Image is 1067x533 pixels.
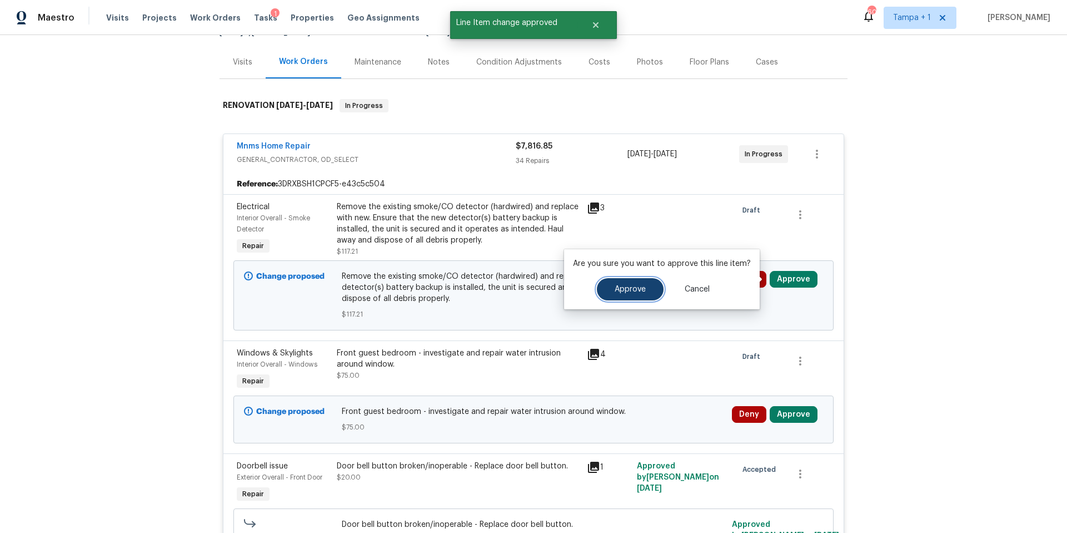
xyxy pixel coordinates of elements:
span: Approved by [PERSON_NAME] on [637,462,719,492]
div: Visits [233,57,252,68]
span: [DATE] [220,28,243,36]
span: Repair [238,376,268,387]
span: Cancel [685,285,710,294]
span: GENERAL_CONTRACTOR, OD_SELECT [237,154,516,165]
div: Notes [428,57,450,68]
button: Deny [732,406,766,423]
span: Renovation [383,28,531,36]
div: RENOVATION [DATE]-[DATE]In Progress [220,88,847,124]
span: Maestro [38,12,74,23]
button: Close [577,14,614,36]
span: $75.00 [337,372,360,379]
a: Mnms Home Repair [237,142,311,150]
button: Approve [597,278,664,300]
span: Work Orders [190,12,241,23]
span: Tasks [254,14,277,22]
span: Front guest bedroom - investigate and repair water intrusion around window. [342,406,726,417]
span: - [426,28,476,36]
button: Cancel [667,278,727,300]
span: Interior Overall - Smoke Detector [237,215,310,233]
span: Door bell button broken/inoperable - Replace door bell button. [342,519,726,530]
span: Geo Assignments [347,12,420,23]
span: Visits [106,12,129,23]
span: $117.21 [342,309,726,320]
p: Are you sure you want to approve this line item? [573,258,751,269]
span: $7,816.85 [516,142,552,150]
div: Remove the existing smoke/CO detector (hardwired) and replace with new. Ensure that the new detec... [337,201,580,246]
span: Doorbell issue [237,462,288,470]
span: Tampa + 1 [893,12,931,23]
div: Door bell button broken/inoperable - Replace door bell button. [337,461,580,472]
h6: RENOVATION [223,99,333,112]
span: Remove the existing smoke/CO detector (hardwired) and replace with new. Ensure that the new detec... [342,271,726,304]
span: Approve [615,285,646,294]
div: Front guest bedroom - investigate and repair water intrusion around window. [337,348,580,370]
span: $75.00 [342,422,726,433]
div: Cases [756,57,778,68]
div: Work Orders [279,56,328,67]
span: - [627,149,677,160]
div: 3DRXBSH1CPCF5-e43c5c504 [223,174,844,194]
span: - [276,101,333,109]
span: Draft [742,205,765,216]
span: Properties [291,12,334,23]
span: Projects [142,12,177,23]
button: Approve [770,271,817,288]
b: Change proposed [256,408,325,416]
span: Line Item change approved [450,11,577,34]
span: Repair [238,240,268,251]
div: Floor Plans [690,57,729,68]
span: [PERSON_NAME] [983,12,1050,23]
span: In Progress [745,149,787,160]
div: 4 [587,348,630,361]
span: [DATE] [654,150,677,158]
b: Reference: [237,179,278,190]
span: $20.00 [337,474,361,481]
b: Change proposed [256,273,325,280]
span: In Progress [341,100,387,111]
span: $117.21 [337,248,358,255]
span: Windows & Skylights [237,349,313,357]
span: [DATE] [276,101,303,109]
span: [DATE] [637,485,662,492]
span: [DATE] [306,101,333,109]
span: Repair [238,488,268,500]
div: 1 [271,8,280,19]
span: Accepted [742,464,780,475]
div: Maintenance [355,57,401,68]
button: Approve [770,406,817,423]
div: 3 [587,201,630,215]
span: Interior Overall - Windows [237,361,317,368]
div: 1 [587,461,630,474]
span: Electrical [237,203,270,211]
div: Photos [637,57,663,68]
div: 34 Repairs [516,155,627,166]
span: [DATE] [426,28,450,36]
span: Exterior Overall - Front Door [237,474,322,481]
span: Draft [742,351,765,362]
div: 60 [867,7,875,18]
span: [DATE] [627,150,651,158]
